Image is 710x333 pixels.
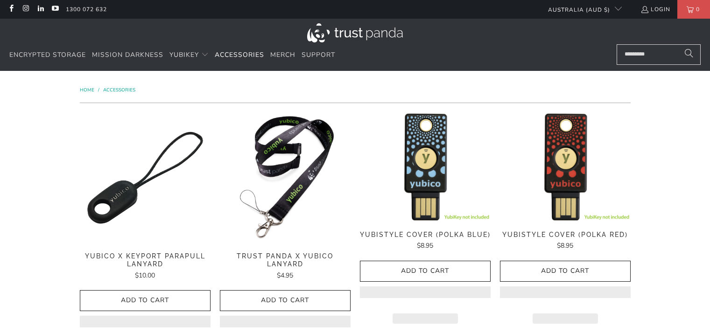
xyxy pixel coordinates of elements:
a: Trust Panda Australia on YouTube [51,6,59,13]
span: Merch [270,50,295,59]
button: Add to Cart [500,261,631,282]
span: Yubico x Keyport Parapull Lanyard [80,252,211,268]
span: $10.00 [135,271,155,280]
span: Trust Panda x Yubico Lanyard [220,252,351,268]
img: YubiStyle Cover (Polka Blue) - Trust Panda [360,112,491,221]
a: Accessories [215,44,264,66]
button: Add to Cart [360,261,491,282]
a: Support [302,44,335,66]
a: YubiStyle Cover (Polka Red) $8.95 [500,231,631,251]
a: Yubico x Keyport Parapull Lanyard $10.00 [80,252,211,281]
input: Search... [617,44,701,65]
span: Home [80,87,94,93]
span: YubiStyle Cover (Polka Red) [500,231,631,239]
span: Support [302,50,335,59]
button: Add to Cart [220,290,351,311]
a: Encrypted Storage [9,44,86,66]
nav: Translation missing: en.navigation.header.main_nav [9,44,335,66]
span: YubiStyle Cover (Polka Blue) [360,231,491,239]
span: Add to Cart [90,297,201,305]
a: Merch [270,44,295,66]
summary: YubiKey [169,44,209,66]
a: YubiStyle Cover (Polka Blue) $8.95 [360,231,491,251]
a: Home [80,87,96,93]
span: Add to Cart [370,267,481,275]
a: Yubico x Keyport Parapull Lanyard - Trust Panda Yubico x Keyport Parapull Lanyard - Trust Panda [80,112,211,243]
button: Add to Cart [80,290,211,311]
button: Search [677,44,701,65]
img: YubiStyle Cover (Polka Red) - Trust Panda [500,112,631,221]
a: Mission Darkness [92,44,163,66]
span: Encrypted Storage [9,50,86,59]
a: 1300 072 632 [66,4,107,14]
img: Trust Panda Australia [307,23,403,42]
a: Trust Panda x Yubico Lanyard $4.95 [220,252,351,281]
a: Accessories [103,87,135,93]
span: YubiKey [169,50,199,59]
span: Accessories [215,50,264,59]
span: $8.95 [417,241,433,250]
a: Trust Panda Australia on Facebook [7,6,15,13]
img: Trust Panda Yubico Lanyard - Trust Panda [220,112,351,243]
img: Yubico x Keyport Parapull Lanyard - Trust Panda [80,112,211,243]
a: Login [640,4,670,14]
a: Trust Panda Australia on LinkedIn [36,6,44,13]
span: $4.95 [277,271,293,280]
a: Trust Panda Australia on Instagram [21,6,29,13]
span: $8.95 [557,241,573,250]
span: Add to Cart [510,267,621,275]
span: Add to Cart [230,297,341,305]
span: Mission Darkness [92,50,163,59]
span: / [98,87,99,93]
